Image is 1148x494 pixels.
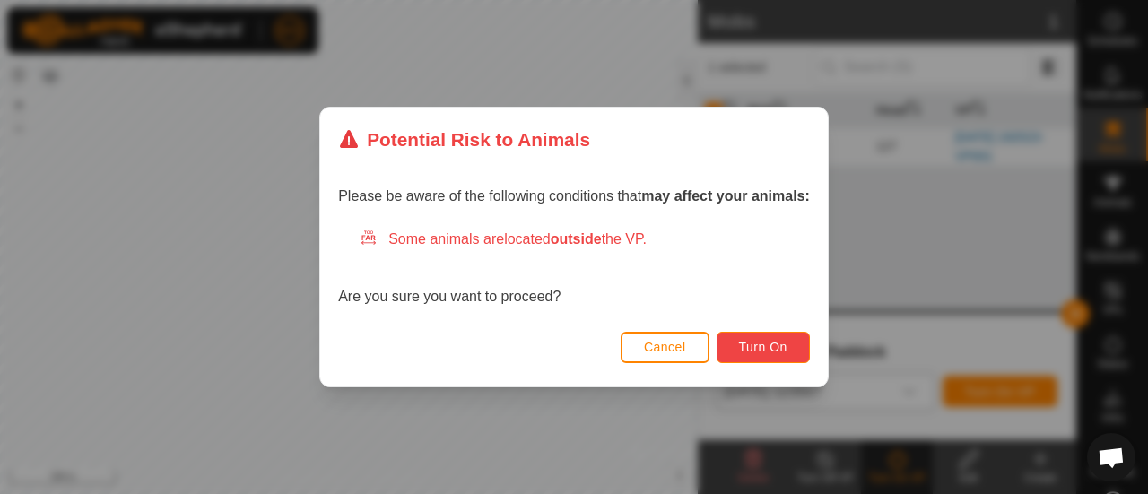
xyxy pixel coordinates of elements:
button: Cancel [621,332,709,363]
span: located the VP. [504,231,647,247]
div: Are you sure you want to proceed? [338,229,810,308]
span: Please be aware of the following conditions that [338,188,810,204]
div: Open chat [1087,433,1135,481]
span: Turn On [739,340,787,354]
span: Cancel [644,340,686,354]
strong: outside [551,231,602,247]
div: Some animals are [360,229,810,250]
div: Potential Risk to Animals [338,126,590,153]
button: Turn On [717,332,810,363]
strong: may affect your animals: [641,188,810,204]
